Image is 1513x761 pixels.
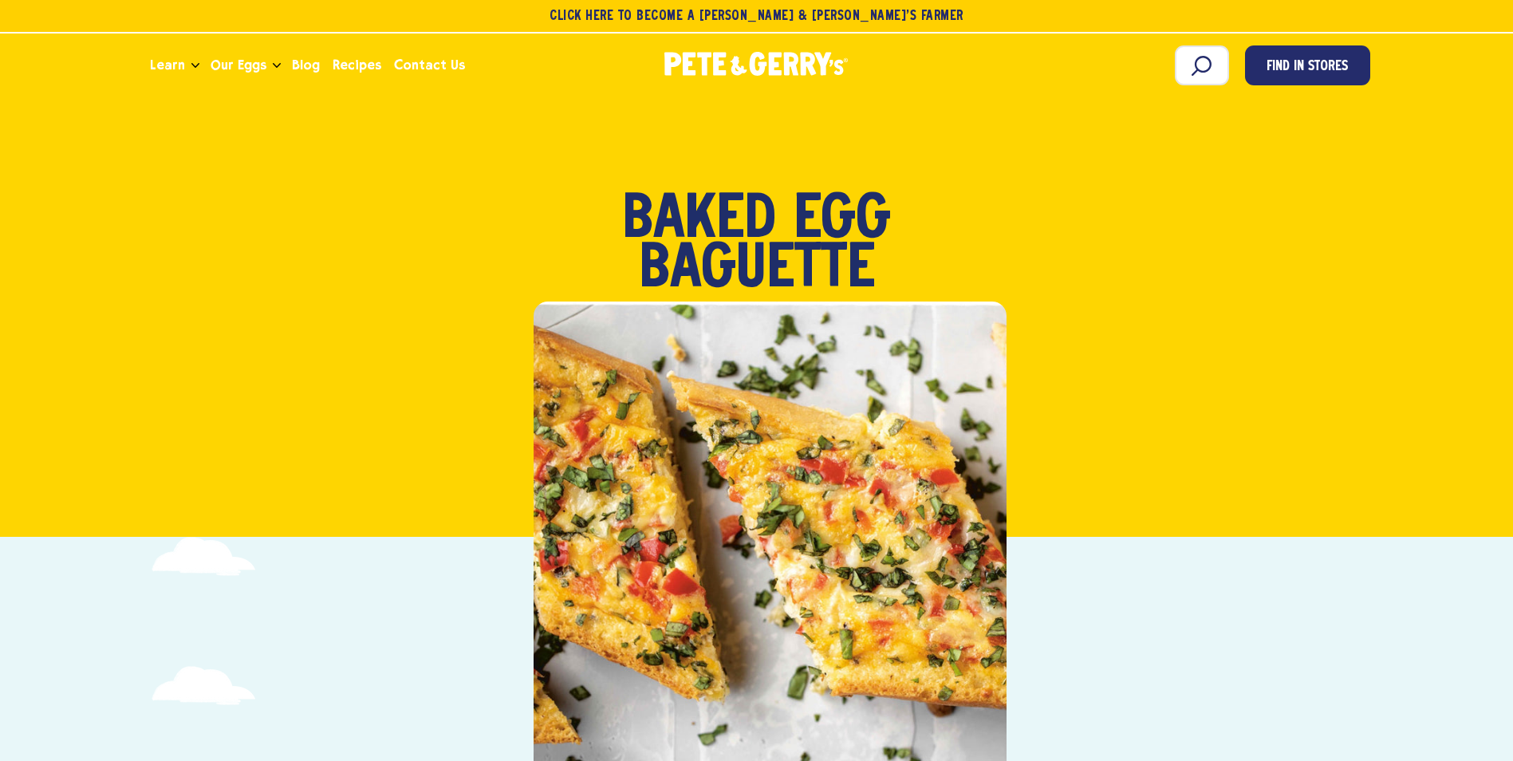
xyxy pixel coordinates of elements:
span: Recipes [333,55,381,75]
a: Blog [286,44,326,87]
span: Baguette [639,246,875,295]
span: Contact Us [394,55,465,75]
span: Find in Stores [1267,57,1348,78]
a: Recipes [326,44,388,87]
span: Learn [150,55,185,75]
span: Egg [794,196,891,246]
a: Find in Stores [1245,45,1370,85]
span: Our Eggs [211,55,266,75]
span: Baked [622,196,776,246]
button: Open the dropdown menu for Learn [191,63,199,69]
a: Learn [144,44,191,87]
a: Our Eggs [204,44,273,87]
span: Blog [292,55,320,75]
a: Contact Us [388,44,471,87]
input: Search [1175,45,1229,85]
button: Open the dropdown menu for Our Eggs [273,63,281,69]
